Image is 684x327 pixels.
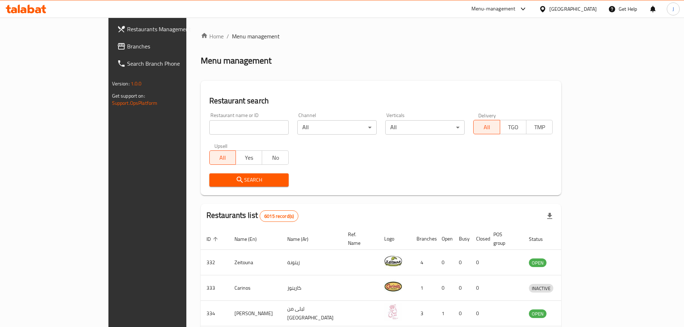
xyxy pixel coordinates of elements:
label: Upsell [214,143,228,148]
td: ليلى من [GEOGRAPHIC_DATA] [281,301,342,326]
td: 0 [453,301,470,326]
div: Menu-management [471,5,516,13]
span: Search [215,176,283,184]
span: No [265,153,285,163]
button: All [209,150,236,165]
span: Get support on: [112,91,145,101]
button: All [473,120,500,134]
span: Search Branch Phone [127,59,217,68]
th: Open [436,228,453,250]
span: INACTIVE [529,284,553,293]
label: Delivery [478,113,496,118]
span: Status [529,235,552,243]
nav: breadcrumb [201,32,562,41]
span: TMP [529,122,550,132]
span: Ref. Name [348,230,370,247]
span: Restaurants Management [127,25,217,33]
div: OPEN [529,258,546,267]
td: 0 [470,275,488,301]
div: OPEN [529,309,546,318]
td: 4 [411,250,436,275]
img: Leila Min Lebnan [384,303,402,321]
button: No [262,150,288,165]
a: Support.OpsPlatform [112,98,158,108]
td: 3 [411,301,436,326]
span: All [213,153,233,163]
h2: Restaurant search [209,95,553,106]
button: Yes [236,150,262,165]
th: Logo [378,228,411,250]
td: كارينوز [281,275,342,301]
h2: Restaurants list [206,210,299,222]
button: TMP [526,120,553,134]
span: Menu management [232,32,280,41]
span: Name (En) [234,235,266,243]
td: Carinos [229,275,281,301]
h2: Menu management [201,55,271,66]
td: 0 [453,275,470,301]
img: Zeitouna [384,252,402,270]
td: 1 [411,275,436,301]
td: 0 [436,275,453,301]
th: Branches [411,228,436,250]
div: Total records count [260,210,298,222]
span: Version: [112,79,130,88]
span: 1.0.0 [131,79,142,88]
a: Branches [111,38,223,55]
span: 6015 record(s) [260,213,298,220]
a: Search Branch Phone [111,55,223,72]
span: TGO [503,122,524,132]
input: Search for restaurant name or ID.. [209,120,289,135]
td: [PERSON_NAME] [229,301,281,326]
span: POS group [493,230,515,247]
div: [GEOGRAPHIC_DATA] [549,5,597,13]
span: All [476,122,497,132]
a: Restaurants Management [111,20,223,38]
div: All [297,120,377,135]
div: Export file [541,207,558,225]
td: زيتونة [281,250,342,275]
img: Carinos [384,277,402,295]
td: 0 [470,250,488,275]
span: ID [206,235,220,243]
th: Busy [453,228,470,250]
span: Yes [239,153,259,163]
span: Branches [127,42,217,51]
td: 0 [453,250,470,275]
span: OPEN [529,310,546,318]
td: 0 [470,301,488,326]
button: TGO [500,120,526,134]
span: OPEN [529,259,546,267]
td: 0 [436,250,453,275]
span: J [673,5,674,13]
th: Closed [470,228,488,250]
div: All [385,120,465,135]
td: 1 [436,301,453,326]
td: Zeitouna [229,250,281,275]
li: / [227,32,229,41]
button: Search [209,173,289,187]
span: Name (Ar) [287,235,318,243]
